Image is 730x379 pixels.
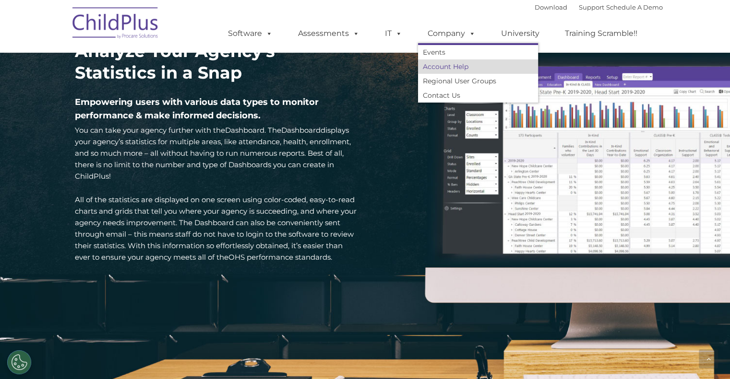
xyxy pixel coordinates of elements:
a: OHS performance standards [228,253,331,262]
a: Software [218,24,282,43]
a: University [491,24,549,43]
font: | [535,3,663,11]
a: IT [375,24,412,43]
img: ChildPlus by Procare Solutions [68,0,164,48]
a: Events [418,45,538,59]
a: Assessments [288,24,369,43]
a: Company [418,24,485,43]
button: Cookies Settings [7,350,31,374]
a: Dashboard [281,126,321,135]
span: Empowering users with various data types to monitor performance & make informed decisions. [75,97,319,121]
a: Download [535,3,567,11]
a: Contact Us [418,88,538,103]
a: Support [579,3,604,11]
a: Regional User Groups [418,74,538,88]
span: All of the statistics are displayed on one screen using color-coded, easy-to-read charts and grid... [75,195,357,262]
a: Schedule A Demo [606,3,663,11]
span: You can take your agency further with the . The displays your agency’s statistics for multiple ar... [75,126,351,181]
a: Training Scramble!! [555,24,647,43]
a: Dashboard [225,126,264,135]
a: Account Help [418,59,538,74]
